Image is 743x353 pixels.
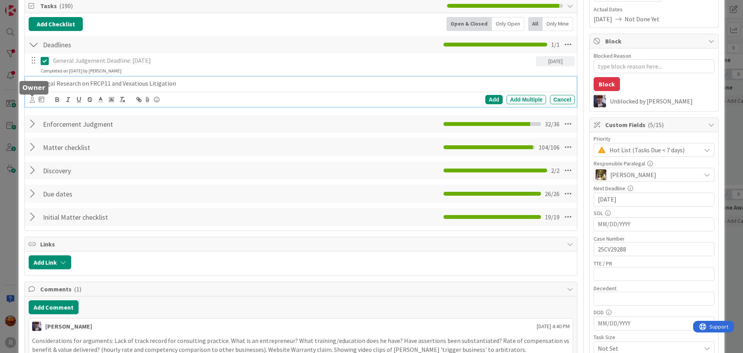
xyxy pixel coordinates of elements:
img: ML [594,95,606,107]
label: Blocked Reason [594,52,631,59]
span: ( 5/15 ) [648,121,664,129]
span: Tasks [40,1,443,10]
span: [PERSON_NAME] [610,170,656,179]
span: Links [40,239,563,249]
span: 104 / 106 [539,143,560,152]
label: Decedent [594,285,616,292]
div: Add Multiple [507,95,546,104]
span: Custom Fields [605,120,704,129]
span: Support [16,1,35,10]
input: MM/DD/YYYY [598,218,710,231]
label: TTE / PR [594,260,612,267]
span: [DATE] 4:40 PM [537,322,570,331]
div: Priority [594,136,714,141]
p: General Judgement Deadline: [DATE] [53,56,533,65]
div: Next Deadline [594,186,714,191]
span: Actual Dates [594,5,714,14]
span: Not Done Yet [625,14,659,24]
button: Add Checklist [29,17,83,31]
input: Add Checklist... [40,38,214,52]
div: Responsible Paralegal [594,161,714,166]
img: ML [32,322,41,331]
input: Add Checklist... [40,187,214,201]
div: [DATE] [536,56,575,66]
div: Only Open [492,17,524,31]
input: Add Checklist... [40,117,214,131]
div: Task Size [594,334,714,340]
button: Add Comment [29,300,79,314]
div: Open & Closed [447,17,492,31]
div: Completed on [DATE] by [PERSON_NAME] [41,67,122,74]
input: MM/DD/YYYY [598,317,710,330]
span: [DATE] [594,14,612,24]
span: Block [605,36,704,46]
div: DOD [594,310,714,315]
div: [PERSON_NAME] [45,322,92,331]
span: 2 / 2 [551,166,560,175]
input: MM/DD/YYYY [598,193,710,206]
span: ( 1 ) [74,285,81,293]
h5: Owner [22,84,45,91]
div: SOL [594,210,714,216]
input: Add Checklist... [40,210,214,224]
p: Legal Research on FRCP11 and Vexatious Litigation [41,79,572,88]
span: ( 190 ) [59,2,73,10]
span: 26 / 26 [545,189,560,198]
button: Block [594,77,620,91]
div: All [528,17,543,31]
span: Hot List (Tasks Due < 7 days) [609,145,697,155]
input: Add Checklist... [40,164,214,177]
div: Add [485,95,503,104]
input: Add Checklist... [40,140,214,154]
span: 19 / 19 [545,212,560,222]
label: Case Number [594,235,625,242]
span: 32 / 36 [545,119,560,129]
div: Unblocked by [PERSON_NAME] [610,98,714,105]
span: 1 / 1 [551,40,560,49]
div: Only Mine [543,17,573,31]
div: Cancel [550,95,575,104]
img: DG [596,169,606,180]
span: Comments [40,284,563,294]
button: Add Link [29,255,71,269]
